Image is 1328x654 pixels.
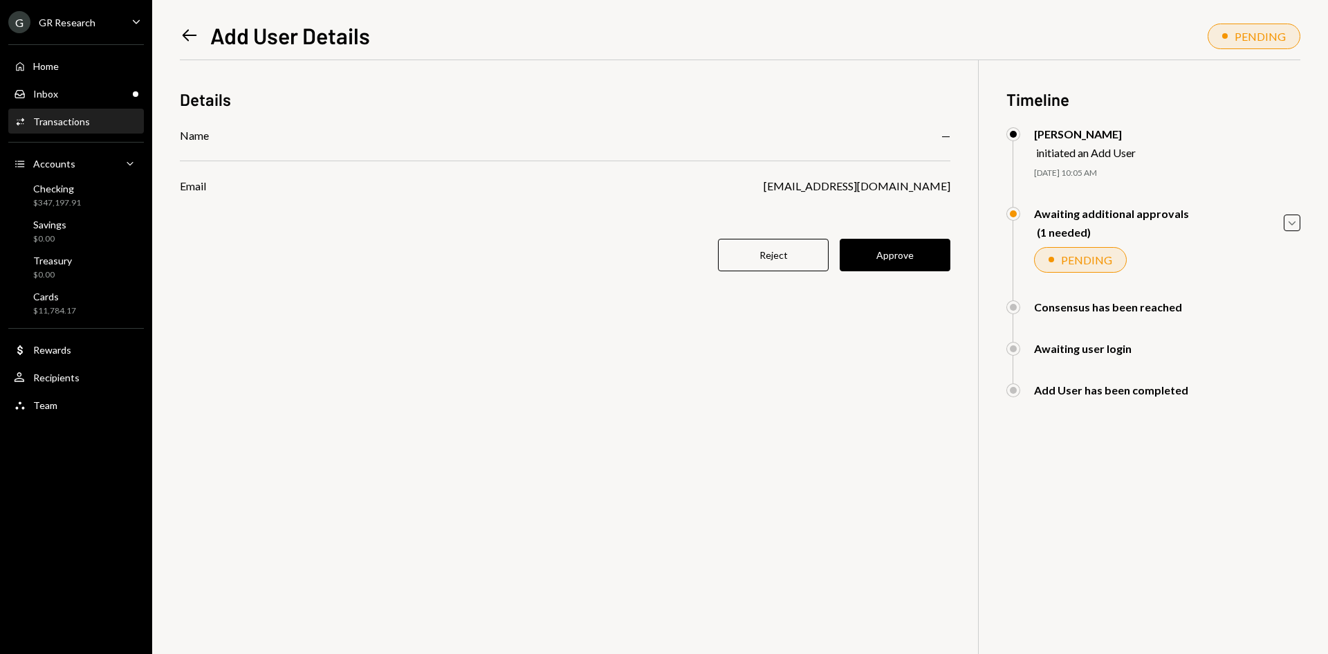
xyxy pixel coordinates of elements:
[8,287,144,320] a: Cards$11,784.17
[718,239,829,271] button: Reject
[180,178,206,194] div: Email
[210,21,370,49] h1: Add User Details
[1036,146,1136,159] div: initiated an Add User
[1006,88,1300,111] h3: Timeline
[33,197,81,209] div: $347,197.91
[39,17,95,28] div: GR Research
[1235,30,1286,43] div: PENDING
[1034,342,1132,355] div: Awaiting user login
[33,372,80,383] div: Recipients
[8,337,144,362] a: Rewards
[1034,383,1188,397] div: Add User has been completed
[33,233,66,245] div: $0.00
[1061,253,1112,266] div: PENDING
[33,116,90,127] div: Transactions
[33,219,66,230] div: Savings
[8,81,144,106] a: Inbox
[33,183,81,194] div: Checking
[33,60,59,72] div: Home
[33,291,76,302] div: Cards
[8,365,144,390] a: Recipients
[8,53,144,78] a: Home
[8,151,144,176] a: Accounts
[840,239,950,271] button: Approve
[180,88,231,111] h3: Details
[1034,300,1182,314] div: Consensus has been reached
[33,88,58,100] div: Inbox
[33,399,57,411] div: Team
[33,269,72,281] div: $0.00
[33,344,71,356] div: Rewards
[1037,226,1189,239] div: (1 needed)
[8,215,144,248] a: Savings$0.00
[8,251,144,284] a: Treasury$0.00
[33,255,72,266] div: Treasury
[1034,127,1136,140] div: [PERSON_NAME]
[33,158,75,170] div: Accounts
[8,179,144,212] a: Checking$347,197.91
[8,109,144,134] a: Transactions
[1034,167,1300,179] div: [DATE] 10:05 AM
[8,11,30,33] div: G
[180,127,209,144] div: Name
[941,127,950,144] div: —
[1034,207,1189,220] div: Awaiting additional approvals
[764,178,950,194] div: [EMAIL_ADDRESS][DOMAIN_NAME]
[8,392,144,417] a: Team
[33,305,76,317] div: $11,784.17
